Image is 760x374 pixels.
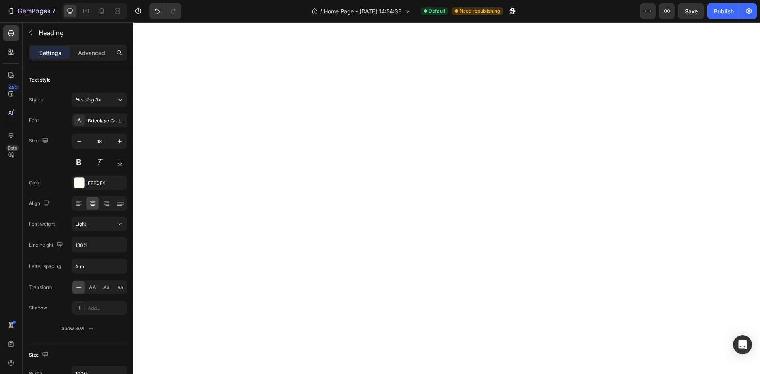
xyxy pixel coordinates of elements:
[88,180,125,187] div: FFFDF4
[118,284,123,291] span: aa
[3,3,59,19] button: 7
[29,220,55,228] div: Font weight
[89,284,96,291] span: AA
[460,8,500,15] span: Need republishing
[75,221,86,227] span: Light
[39,49,61,57] p: Settings
[733,335,752,354] div: Open Intercom Messenger
[52,6,55,16] p: 7
[29,304,47,311] div: Shadow
[324,7,402,15] span: Home Page - [DATE] 14:54:38
[429,8,445,15] span: Default
[38,28,124,38] p: Heading
[29,136,50,146] div: Size
[707,3,741,19] button: Publish
[72,238,127,252] input: Auto
[714,7,734,15] div: Publish
[29,96,43,103] div: Styles
[72,259,127,273] input: Auto
[149,3,181,19] div: Undo/Redo
[72,217,127,231] button: Light
[72,93,127,107] button: Heading 3*
[133,22,760,374] iframe: Design area
[78,49,105,57] p: Advanced
[29,179,41,186] div: Color
[678,3,704,19] button: Save
[29,321,127,336] button: Show less
[103,284,110,291] span: Aa
[8,84,19,91] div: 450
[29,350,50,361] div: Size
[29,263,61,270] div: Letter spacing
[61,325,95,332] div: Show less
[29,117,39,124] div: Font
[88,305,125,312] div: Add...
[320,7,322,15] span: /
[685,8,698,15] span: Save
[75,96,101,103] span: Heading 3*
[88,117,125,124] div: Bricolage Grotesque
[29,76,51,84] div: Text style
[29,240,65,251] div: Line height
[29,284,52,291] div: Transform
[29,198,51,209] div: Align
[6,145,19,151] div: Beta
